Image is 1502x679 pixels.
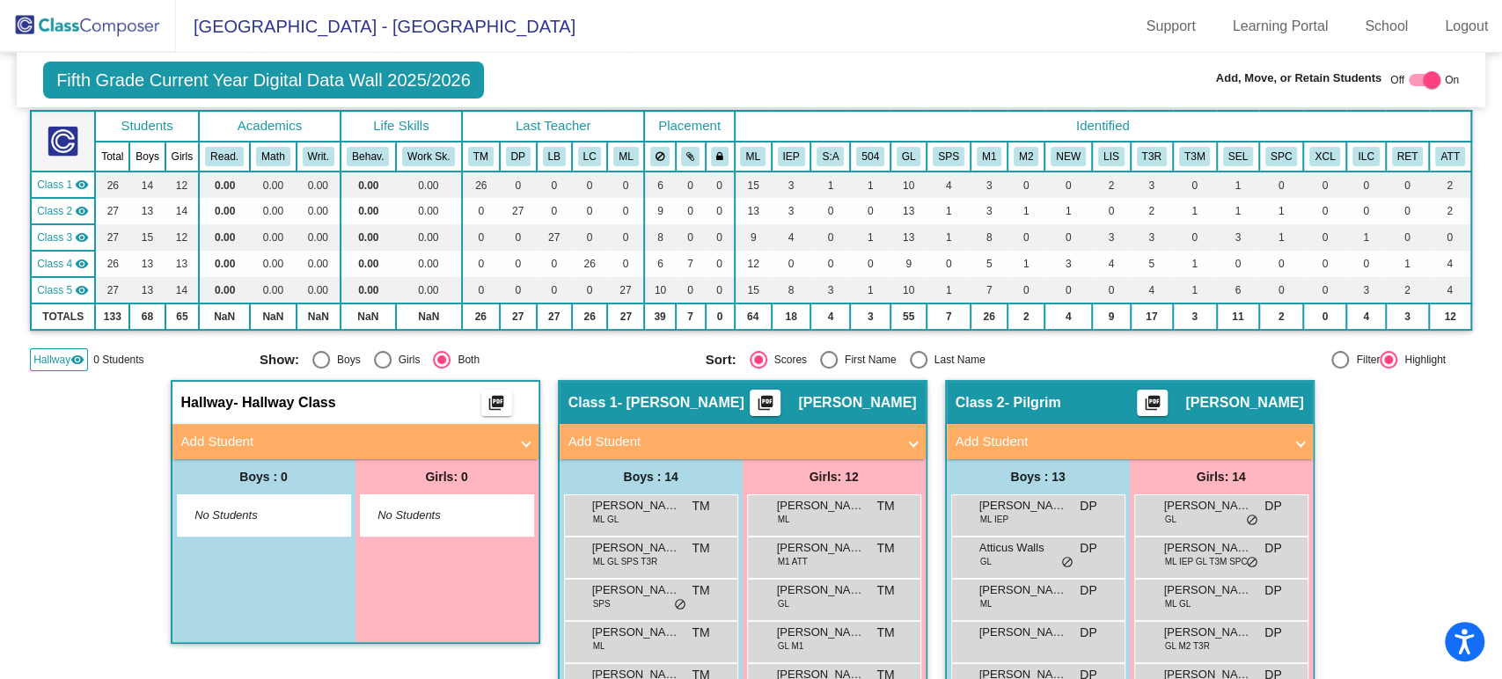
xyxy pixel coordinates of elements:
[347,147,389,166] button: Behav.
[199,111,341,142] th: Academics
[31,172,95,198] td: Tee Morris - Morris
[1131,142,1173,172] th: Tier 3 Supports in Reading
[1352,147,1379,166] button: ILC
[706,303,735,330] td: 0
[462,303,500,330] td: 26
[1131,198,1173,224] td: 2
[31,303,95,330] td: TOTALS
[947,424,1313,459] mat-expansion-panel-header: Add Student
[772,251,811,277] td: 0
[1259,251,1303,277] td: 0
[256,147,289,166] button: Math
[1007,303,1044,330] td: 2
[644,251,675,277] td: 6
[1259,224,1303,251] td: 1
[927,303,971,330] td: 7
[341,224,396,251] td: 0.00
[1092,224,1130,251] td: 3
[1137,390,1168,416] button: Print Students Details
[706,172,735,198] td: 0
[396,251,462,277] td: 0.00
[850,142,890,172] th: 504 Plan
[199,251,250,277] td: 0.00
[1429,224,1471,251] td: 0
[1303,277,1346,303] td: 0
[676,198,706,224] td: 0
[735,251,772,277] td: 12
[772,142,811,172] th: Individualized Education Plan
[1131,277,1173,303] td: 4
[706,277,735,303] td: 0
[250,303,297,330] td: NaN
[250,224,297,251] td: 0.00
[205,147,244,166] button: Read.
[1435,147,1464,166] button: ATT
[572,277,608,303] td: 0
[644,198,675,224] td: 9
[572,198,608,224] td: 0
[1346,224,1385,251] td: 1
[1092,198,1130,224] td: 0
[75,283,89,297] mat-icon: visibility
[1216,69,1382,87] span: Add, Move, or Retain Students
[676,142,706,172] th: Keep with students
[971,251,1007,277] td: 5
[37,230,72,245] span: Class 3
[1007,142,1044,172] th: ML - Monitor Year 2
[1429,251,1471,277] td: 4
[1142,394,1163,419] mat-icon: picture_as_pdf
[706,251,735,277] td: 0
[500,172,537,198] td: 0
[1303,198,1346,224] td: 0
[172,424,539,459] mat-expansion-panel-header: Add Student
[500,251,537,277] td: 0
[890,198,927,224] td: 13
[481,390,512,416] button: Print Students Details
[890,224,927,251] td: 13
[644,111,734,142] th: Placement
[250,251,297,277] td: 0.00
[850,251,890,277] td: 0
[75,204,89,218] mat-icon: visibility
[165,224,199,251] td: 12
[1259,172,1303,198] td: 0
[129,172,165,198] td: 14
[95,303,129,330] td: 133
[1173,198,1217,224] td: 1
[810,303,850,330] td: 4
[1007,277,1044,303] td: 0
[750,390,780,416] button: Print Students Details
[129,277,165,303] td: 13
[1386,172,1430,198] td: 0
[850,198,890,224] td: 0
[578,147,602,166] button: LC
[396,303,462,330] td: NaN
[706,224,735,251] td: 0
[250,198,297,224] td: 0.00
[1217,142,1259,172] th: Scheduled Counseling
[1173,303,1217,330] td: 3
[810,142,850,172] th: IEP - Low Student:Adult Ratio
[199,303,250,330] td: NaN
[572,172,608,198] td: 0
[810,251,850,277] td: 0
[303,147,334,166] button: Writ.
[1386,198,1430,224] td: 0
[165,277,199,303] td: 14
[537,142,572,172] th: Leez Brice
[500,142,537,172] th: Desiree Pilgrim
[1044,251,1092,277] td: 3
[1173,172,1217,198] td: 0
[462,172,500,198] td: 26
[1259,198,1303,224] td: 1
[927,198,971,224] td: 1
[462,142,500,172] th: Tee Morris
[890,172,927,198] td: 10
[607,277,644,303] td: 27
[568,432,896,452] mat-panel-title: Add Student
[402,147,455,166] button: Work Sk.
[537,251,572,277] td: 0
[772,277,811,303] td: 8
[500,198,537,224] td: 27
[676,303,706,330] td: 7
